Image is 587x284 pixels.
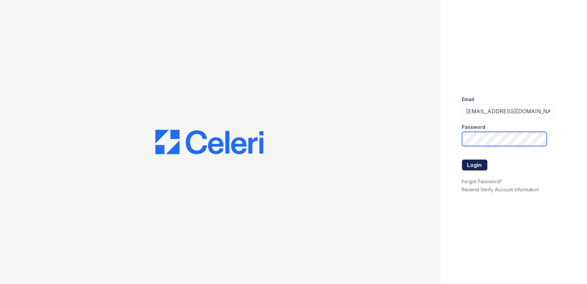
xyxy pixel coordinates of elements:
a: Resend Verify Account Information [462,187,539,192]
label: Password [462,124,486,131]
img: CE_Logo_Blue-a8612792a0a2168367f1c8372b55b34899dd931a85d93a1a3d3e32e68fde9ad4.png [155,130,263,154]
button: Login [462,160,487,170]
label: Email [462,96,475,103]
a: Forgot Password? [462,179,502,184]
